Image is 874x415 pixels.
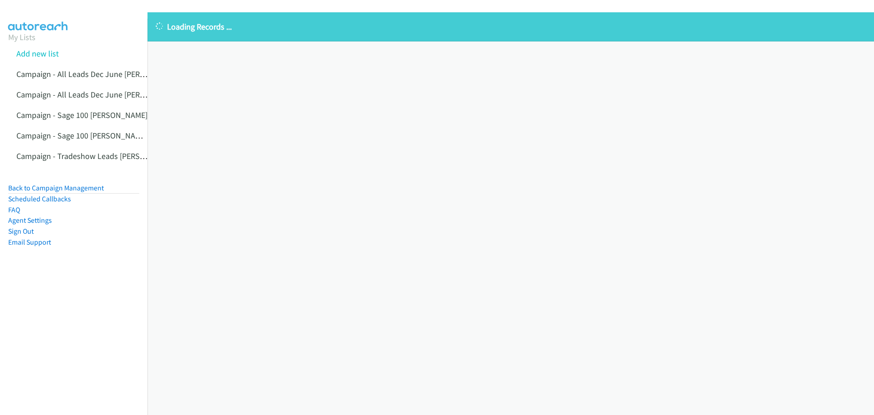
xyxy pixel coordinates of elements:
a: Campaign - Sage 100 [PERSON_NAME] [16,110,147,120]
a: Agent Settings [8,216,52,225]
a: Back to Campaign Management [8,184,104,192]
a: Campaign - All Leads Dec June [PERSON_NAME] Cloned [16,89,208,100]
a: Scheduled Callbacks [8,195,71,203]
a: Sign Out [8,227,34,236]
a: My Lists [8,32,36,42]
a: Campaign - All Leads Dec June [PERSON_NAME] [16,69,182,79]
a: Campaign - Sage 100 [PERSON_NAME] Cloned [16,130,174,141]
a: Campaign - Tradeshow Leads [PERSON_NAME] Cloned [16,151,203,161]
a: Add new list [16,48,59,59]
a: Email Support [8,238,51,246]
p: Loading Records ... [156,20,866,33]
a: FAQ [8,205,20,214]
